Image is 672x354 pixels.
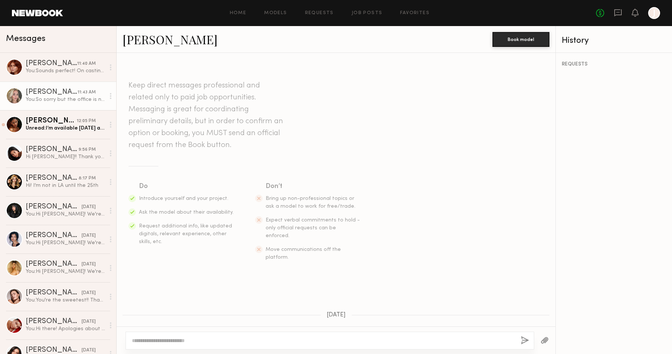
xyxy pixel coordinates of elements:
span: Messages [6,35,45,43]
div: Hi [PERSON_NAME]!! Thank you so much for thinking of me!! I’m currently only able to fly out for ... [26,153,105,160]
header: Keep direct messages professional and related only to paid job opportunities. Messaging is great ... [129,80,285,151]
div: [PERSON_NAME] [26,289,82,297]
div: Unread: I’m available [DATE] at 1 :) [26,125,105,132]
a: Models [264,11,287,16]
div: [PERSON_NAME] [26,232,82,239]
div: [PERSON_NAME] [26,175,79,182]
a: Job Posts [352,11,383,16]
div: [DATE] [82,261,96,268]
div: [PERSON_NAME] [26,89,77,96]
div: History [562,36,666,45]
div: You: You're the sweetest!! Thank you so much, you've been amazing to shoot with!!🥹💙 [26,297,105,304]
div: [PERSON_NAME] [26,117,77,125]
span: [DATE] [327,312,346,318]
span: Bring up non-professional topics or ask a model to work for free/trade. [266,196,355,209]
div: Do [139,181,234,192]
a: Requests [305,11,334,16]
div: You: Sounds perfect! On casting day, please give our office a call at the number on the front gat... [26,67,105,74]
span: Ask the model about their availability. [139,210,234,215]
div: [PERSON_NAME] [PERSON_NAME] [26,347,82,354]
div: [DATE] [82,232,96,239]
div: 12:05 PM [77,118,96,125]
span: Request additional info, like updated digitals, relevant experience, other skills, etc. [139,224,232,244]
a: J [648,7,660,19]
div: [PERSON_NAME] [26,318,82,325]
div: You: Hi [PERSON_NAME]! We're reaching out from the [PERSON_NAME] Jeans wholesale department ([URL... [26,239,105,246]
a: [PERSON_NAME] [123,31,218,47]
a: Book model [492,36,549,42]
div: [DATE] [82,347,96,354]
div: [PERSON_NAME] [26,60,77,67]
div: [DATE] [82,204,96,211]
div: [PERSON_NAME] [26,146,79,153]
span: Expect verbal commitments to hold - only official requests can be enforced. [266,218,360,238]
div: [PERSON_NAME] [26,203,82,211]
div: [DATE] [82,318,96,325]
div: You: Hi there! Apologies about that! I let the girls know you were texting the office number sinc... [26,325,105,332]
div: 9:56 PM [79,146,96,153]
span: Move communications off the platform. [266,247,341,260]
div: [PERSON_NAME] [26,261,82,268]
span: Introduce yourself and your project. [139,196,228,201]
a: Home [230,11,247,16]
div: Hi! I’m not in LA until the 25th [26,182,105,189]
div: [DATE] [82,290,96,297]
div: REQUESTS [562,62,666,67]
div: You: Hi [PERSON_NAME]! We're reaching out from the [PERSON_NAME] Jeans wholesale department ([URL... [26,268,105,275]
div: You: So sorry but the office is not open on weekends! :( [26,96,105,103]
div: 8:17 PM [79,175,96,182]
button: Book model [492,32,549,47]
div: You: Hi [PERSON_NAME]! We're reaching out from the [PERSON_NAME] Jeans wholesale department ([URL... [26,211,105,218]
div: 11:43 AM [77,89,96,96]
div: Don’t [266,181,361,192]
div: 11:40 AM [77,60,96,67]
a: Favorites [400,11,429,16]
